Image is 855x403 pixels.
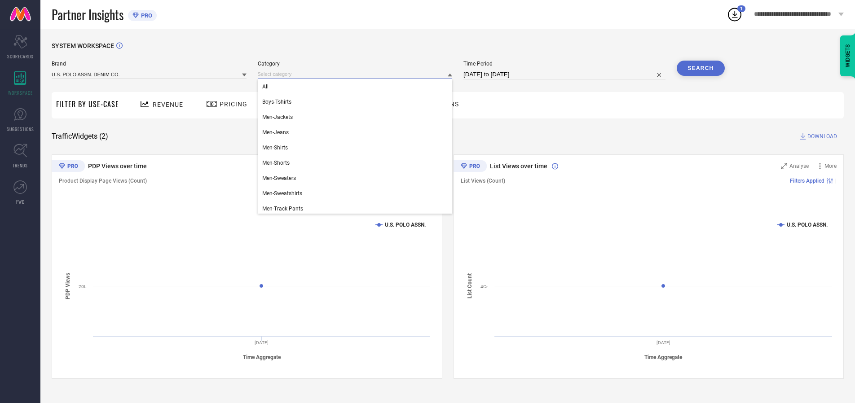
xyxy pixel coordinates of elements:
span: Men-Sweaters [262,175,296,181]
text: U.S. POLO ASSN. [787,222,828,228]
span: List Views over time [490,162,547,170]
text: [DATE] [657,340,670,345]
span: DOWNLOAD [807,132,837,141]
span: WORKSPACE [8,89,33,96]
span: Filter By Use-Case [56,99,119,110]
span: Men-Sweatshirts [262,190,302,197]
span: Filters Applied [790,178,824,184]
svg: Zoom [781,163,787,169]
div: Premium [454,160,487,174]
span: Men-Jeans [262,129,289,136]
span: SCORECARDS [7,53,34,60]
span: Traffic Widgets ( 2 ) [52,132,108,141]
tspan: PDP Views [65,273,71,299]
span: Category [258,61,453,67]
tspan: List Count [467,273,473,298]
div: All [258,79,453,94]
span: SYSTEM WORKSPACE [52,42,114,49]
span: SUGGESTIONS [7,126,34,132]
div: Men-Shirts [258,140,453,155]
div: Boys-Tshirts [258,94,453,110]
text: 20L [79,284,87,289]
span: Revenue [153,101,183,108]
text: [DATE] [255,340,269,345]
button: Search [677,61,725,76]
span: Pricing [220,101,247,108]
tspan: Time Aggregate [644,354,683,360]
span: List Views (Count) [461,178,505,184]
span: Men-Jackets [262,114,293,120]
div: Men-Sweatshirts [258,186,453,201]
span: Men-Shorts [262,160,290,166]
span: 1 [740,6,743,12]
div: Men-Shorts [258,155,453,171]
tspan: Time Aggregate [243,354,281,360]
div: Men-Jeans [258,125,453,140]
span: | [835,178,837,184]
span: Partner Insights [52,5,123,24]
span: PRO [139,12,152,19]
div: Open download list [727,6,743,22]
div: Men-Track Pants [258,201,453,216]
input: Select category [258,70,453,79]
span: PDP Views over time [88,162,147,170]
span: All [262,83,269,90]
span: Analyse [789,163,809,169]
span: FWD [16,198,25,205]
span: Men-Track Pants [262,206,303,212]
span: More [824,163,837,169]
text: U.S. POLO ASSN. [385,222,426,228]
div: Men-Sweaters [258,171,453,186]
span: Boys-Tshirts [262,99,291,105]
div: Premium [52,160,85,174]
span: Product Display Page Views (Count) [59,178,147,184]
text: 4Cr [480,284,488,289]
span: Time Period [463,61,665,67]
div: Men-Jackets [258,110,453,125]
span: TRENDS [13,162,28,169]
span: Brand [52,61,247,67]
input: Select time period [463,69,665,80]
span: Men-Shirts [262,145,288,151]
